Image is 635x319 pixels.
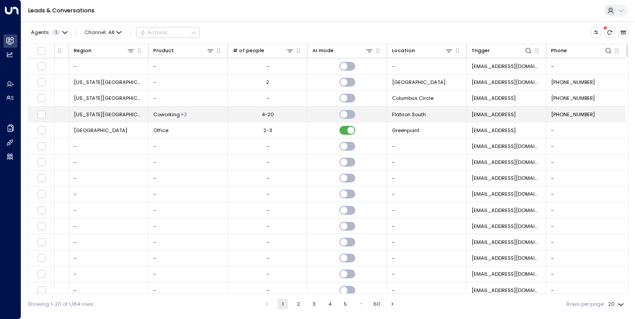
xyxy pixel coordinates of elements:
[153,127,168,134] span: Office
[266,207,269,214] div: -
[69,202,148,218] td: -
[266,223,269,230] div: -
[471,159,541,166] span: info@codebilla.com
[546,251,626,266] td: -
[74,46,91,55] div: Region
[108,30,114,35] span: All
[69,58,148,74] td: -
[608,299,626,310] div: 20
[471,254,541,262] span: aasthasharmakdh@gmail.com
[387,282,467,298] td: -
[69,266,148,282] td: -
[567,300,605,308] label: Rows per page:
[153,46,214,55] div: Product
[69,138,148,154] td: -
[266,287,269,294] div: -
[551,95,595,102] span: +19179719764
[153,46,174,55] div: Product
[387,234,467,250] td: -
[82,27,125,37] button: Channel:All
[387,171,467,186] td: -
[266,79,269,86] div: 2
[387,58,467,74] td: -
[546,282,626,298] td: -
[233,46,264,55] div: # of people
[551,79,595,86] span: +12533503521
[471,79,541,86] span: jonahkathlean@gmail.com
[261,299,399,309] nav: pagination navigation
[28,7,95,14] a: Leads & Conversations
[471,95,516,102] span: help@flexspace.ai
[69,218,148,234] td: -
[471,287,541,294] span: info@schoolteller.ng
[605,27,615,38] span: There are new threads available. Refresh the grid to view the latest updates.
[312,46,373,55] div: AI mode
[387,138,467,154] td: -
[37,190,46,198] span: Toggle select row
[37,62,46,71] span: Toggle select row
[546,58,626,74] td: -
[69,282,148,298] td: -
[471,207,541,214] span: theyard@nifty.com
[148,234,228,250] td: -
[471,46,532,55] div: Trigger
[266,239,269,246] div: -
[266,143,269,150] div: -
[263,127,272,134] div: 2-3
[546,218,626,234] td: -
[471,143,541,150] span: theyard@nifty.com
[148,282,228,298] td: -
[148,251,228,266] td: -
[618,27,628,38] button: Archived Leads
[546,155,626,170] td: -
[278,299,288,309] button: page 1
[392,127,419,134] span: Greenpoint
[37,142,46,151] span: Toggle select row
[471,175,541,182] span: lavigueur44@hotmail.com
[551,46,612,55] div: Phone
[356,299,366,309] div: …
[140,29,167,35] div: Actions
[471,223,541,230] span: allison7101@thelmai.online
[387,186,467,202] td: -
[387,202,467,218] td: -
[37,286,46,295] span: Toggle select row
[266,254,269,262] div: -
[551,111,595,118] span: +19174536302
[233,46,294,55] div: # of people
[37,254,46,262] span: Toggle select row
[387,218,467,234] td: -
[392,111,426,118] span: Flatiron South
[37,110,46,119] span: Toggle select row
[546,122,626,138] td: -
[74,127,127,134] span: Brooklyn
[69,234,148,250] td: -
[471,111,516,118] span: help@flexspace.ai
[69,155,148,170] td: -
[136,27,200,38] div: Button group with a nested menu
[551,46,567,55] div: Phone
[69,171,148,186] td: -
[340,299,351,309] button: Go to page 5
[546,234,626,250] td: -
[37,222,46,231] span: Toggle select row
[37,270,46,278] span: Toggle select row
[392,46,453,55] div: Location
[37,94,46,103] span: Toggle select row
[148,202,228,218] td: -
[148,266,228,282] td: -
[392,95,433,102] span: Columbus Circle
[28,27,70,37] button: Agents1
[293,299,304,309] button: Go to page 2
[37,126,46,135] span: Toggle select row
[324,299,335,309] button: Go to page 4
[312,46,334,55] div: AI mode
[266,175,269,182] div: -
[148,155,228,170] td: -
[387,251,467,266] td: -
[148,91,228,106] td: -
[153,111,180,118] span: Coworking
[37,46,46,55] span: Toggle select all
[266,159,269,166] div: -
[471,270,541,277] span: theyard@nifty.com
